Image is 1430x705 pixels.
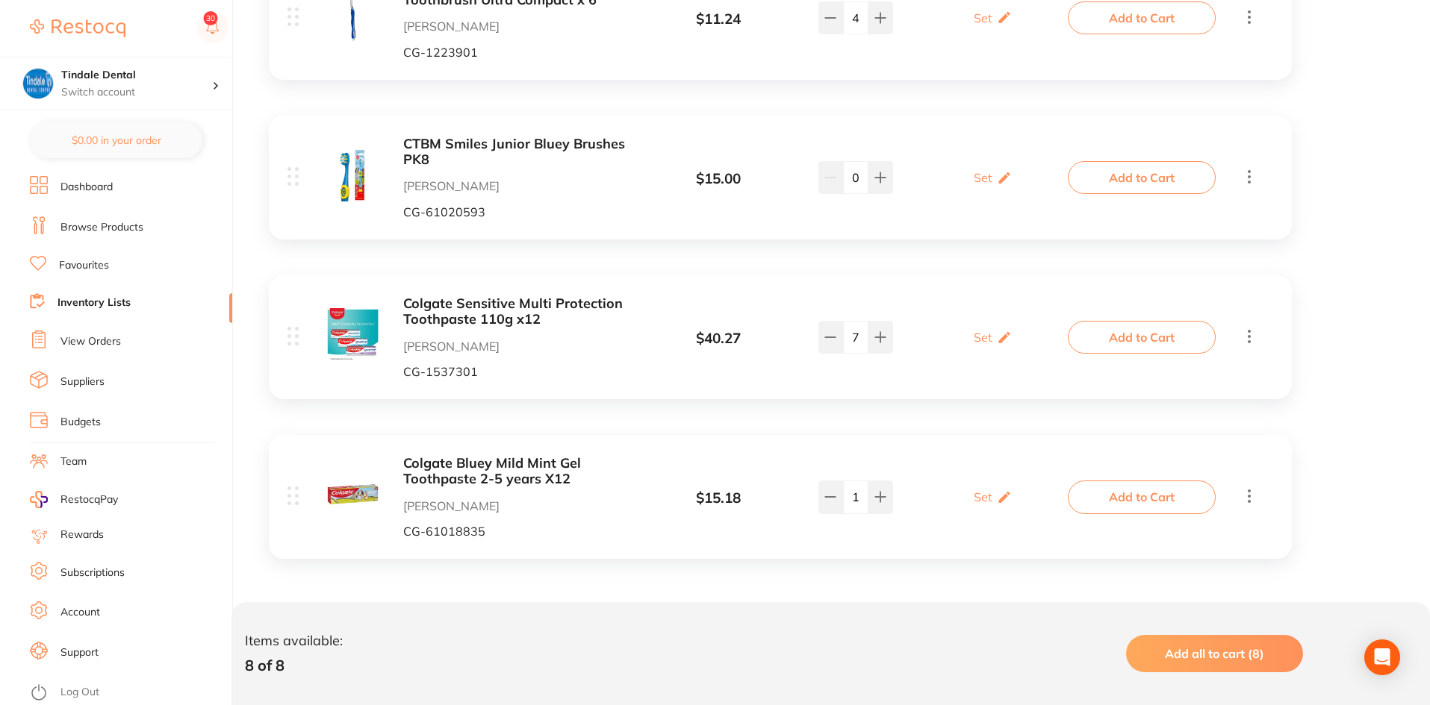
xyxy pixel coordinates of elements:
a: View Orders [60,334,121,349]
p: Set [974,330,992,344]
a: Subscriptions [60,565,125,580]
p: [PERSON_NAME] [403,499,640,513]
a: Rewards [60,527,104,542]
button: Colgate Sensitive Multi Protection Toothpaste 110g x12 [403,296,640,327]
p: Items available: [245,633,343,649]
button: Add all to cart (8) [1126,635,1303,672]
p: Set [974,11,992,25]
a: Favourites [59,258,109,273]
div: $ 11.24 [640,11,797,28]
p: Set [974,490,992,504]
p: Set [974,171,992,184]
a: Inventory Lists [57,295,131,310]
p: [PERSON_NAME] [403,179,640,192]
a: Budgets [60,415,101,430]
div: Open Intercom Messenger [1364,639,1400,675]
p: CG-1537301 [403,365,640,378]
a: RestocqPay [30,491,118,508]
button: $0.00 in your order [30,122,202,158]
p: [PERSON_NAME] [403,339,640,353]
button: Add to Cart [1068,1,1216,34]
a: Restocq Logo [30,11,125,46]
button: Add to Cart [1068,480,1216,513]
p: Switch account [61,85,212,100]
div: Colgate Bluey Mild Mint Gel Toothpaste 2-5 years X12 [PERSON_NAME] CG-61018835 $15.18 Set Add to ... [269,435,1292,559]
div: $ 15.00 [640,171,797,187]
img: Restocq Logo [30,19,125,37]
div: $ 15.18 [640,490,797,507]
h4: Tindale Dental [61,68,212,83]
p: [PERSON_NAME] [403,19,640,33]
p: CG-61020593 [403,205,640,219]
button: Log Out [30,681,228,705]
button: Add to Cart [1068,321,1216,354]
div: CTBM Smiles Junior Bluey Brushes PK8 [PERSON_NAME] CG-61020593 $15.00 Set Add to Cart [269,116,1292,239]
a: Dashboard [60,180,113,195]
img: MDEuanBn [326,308,379,361]
button: Colgate Bluey Mild Mint Gel Toothpaste 2-5 years X12 [403,456,640,486]
a: Team [60,454,87,469]
a: Log Out [60,685,99,700]
img: Tindale Dental [23,69,53,98]
button: CTBM Smiles Junior Bluey Brushes PK8 [403,137,640,167]
img: ODM1LmpwZw [326,468,379,521]
a: Suppliers [60,375,105,389]
div: $ 40.27 [640,330,797,347]
img: RestocqPay [30,491,48,508]
p: CG-1223901 [403,46,640,59]
a: Support [60,645,99,660]
div: Colgate Sensitive Multi Protection Toothpaste 110g x12 [PERSON_NAME] CG-1537301 $40.27 Set Add to... [269,275,1292,399]
p: CG-61018835 [403,524,640,538]
img: NTkzLmpwZw [326,148,379,201]
button: Add to Cart [1068,161,1216,194]
a: Account [60,605,100,620]
p: 8 of 8 [245,657,343,674]
span: Add all to cart (8) [1165,646,1264,661]
a: Browse Products [60,220,143,235]
span: RestocqPay [60,492,118,507]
